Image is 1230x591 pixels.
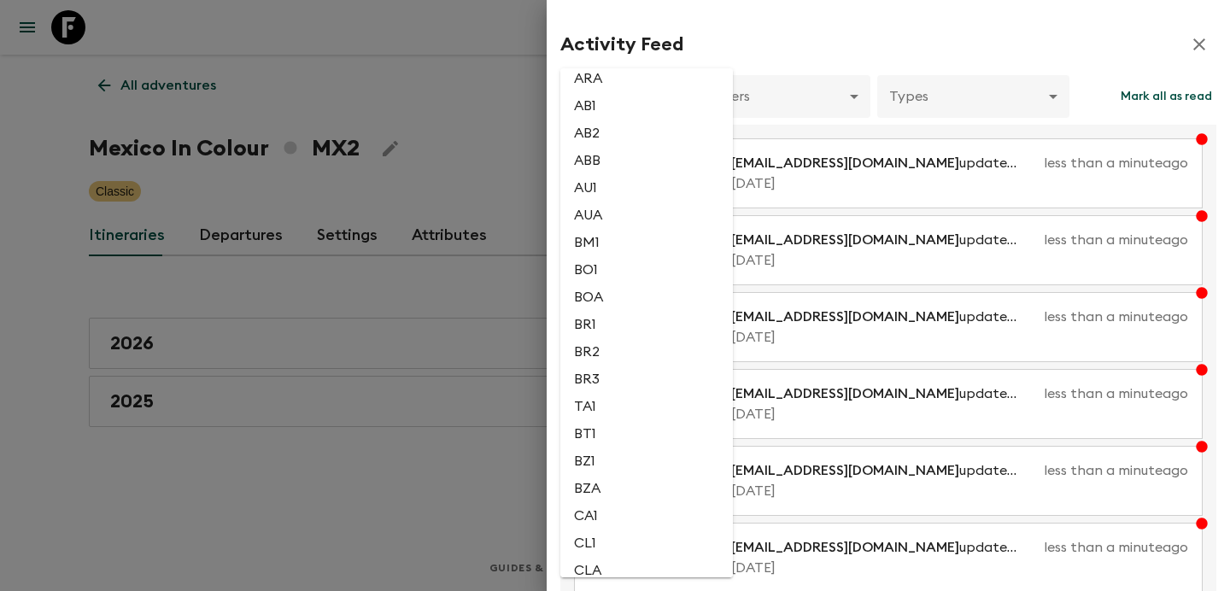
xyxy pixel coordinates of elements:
[560,475,733,502] li: BZA
[560,256,733,284] li: BO1
[560,92,733,120] li: AB1
[560,174,733,202] li: AU1
[560,448,733,475] li: BZ1
[560,557,733,584] li: CLA
[560,229,733,256] li: BM1
[560,530,733,557] li: CL1
[560,311,733,338] li: BR1
[560,338,733,366] li: BR2
[560,420,733,448] li: BT1
[560,120,733,147] li: AB2
[560,502,733,530] li: CA1
[560,65,733,92] li: ARA
[560,366,733,393] li: BR3
[560,202,733,229] li: AUA
[560,147,733,174] li: ABB
[560,284,733,311] li: BOA
[560,393,733,420] li: TA1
